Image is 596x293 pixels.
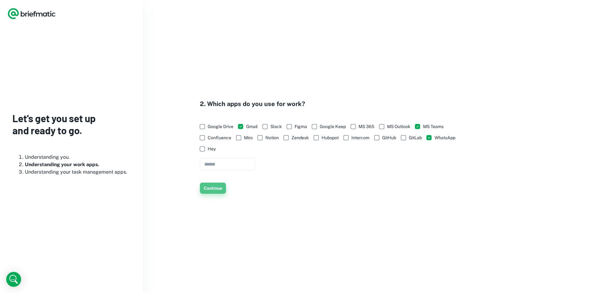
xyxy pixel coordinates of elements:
[12,112,130,136] h3: Let's get you set up and ready to go.
[25,168,130,176] li: Understanding your task management apps.
[208,134,231,141] span: Confluence
[208,123,233,130] span: Google Drive
[208,145,216,152] span: Hey
[359,123,374,130] span: MS 365
[351,134,369,141] span: Intercom
[7,7,56,20] a: Logo
[25,162,99,167] b: Understanding your work apps.
[423,123,444,130] span: MS Teams
[6,272,21,287] div: Open Intercom Messenger
[200,183,226,194] button: Continue
[295,123,307,130] span: Figma
[291,134,309,141] span: Zendesk
[200,99,468,109] h4: 2. Which apps do you use for work?
[382,134,396,141] span: GitHub
[265,134,279,141] span: Notion
[320,123,346,130] span: Google Keep
[244,134,253,141] span: Miro
[246,123,258,130] span: Gmail
[387,123,410,130] span: MS Outlook
[409,134,422,141] span: GitLab
[25,153,130,161] li: Understanding you.
[270,123,282,130] span: Slack
[435,134,455,141] span: WhatsApp
[322,134,339,141] span: Hubspot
